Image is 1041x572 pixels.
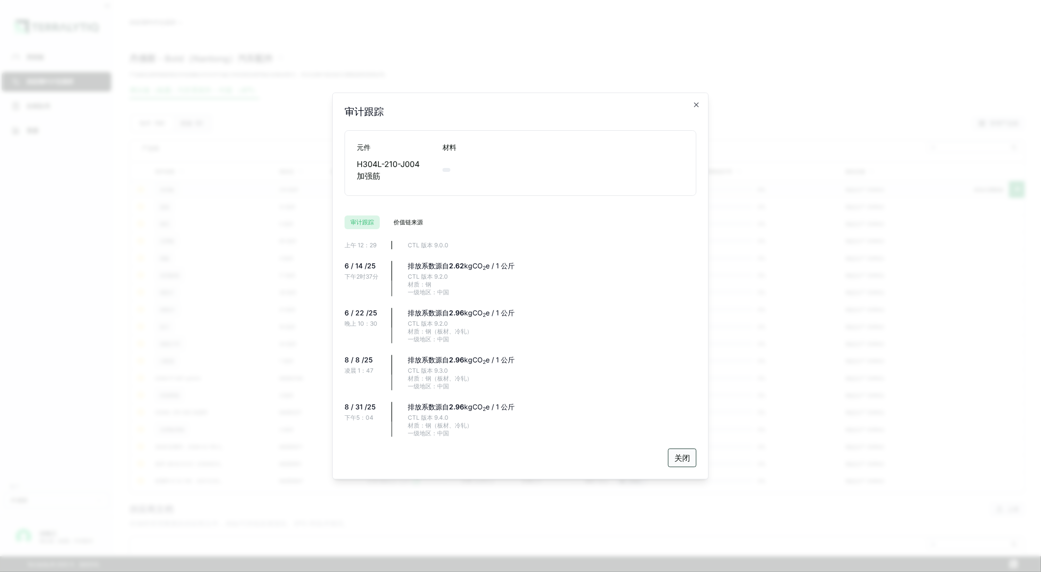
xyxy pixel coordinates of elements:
[443,143,513,152] div: 材料
[408,375,696,382] div: 材质：钢（板材、冷轧）
[486,309,515,317] font: e / 1 公斤
[408,320,696,328] div: CTL 版本 9.2.0
[408,367,696,375] div: CTL 版本 9.3.0
[408,382,696,390] div: 一级地区：中国
[345,320,384,328] div: 晚上 10：30
[668,449,696,467] button: 关闭
[408,328,696,335] div: 材质：钢（板材、冷轧）
[483,406,486,412] sub: 2
[345,208,696,229] div: RFI 选项卡
[449,403,464,411] span: 2.96
[345,355,384,365] div: 8 / 8 /25
[408,414,696,422] div: CTL 版本 9.4.0
[408,335,696,343] div: 一级地区：中国
[357,143,427,152] div: 元件
[345,215,380,229] button: 审计跟踪
[345,367,384,375] div: 凌晨 1：47
[486,262,515,270] font: e / 1 公斤
[345,308,384,318] div: 6 / 22 /25
[345,414,384,422] div: 下午5：04
[357,158,427,182] div: H304L-210-J004 加强筋
[408,403,483,411] font: 排放系数源自 kgCO
[408,422,696,429] div: 材质：钢（板材、冷轧）
[345,273,384,281] div: 下午2时37分
[345,261,384,271] div: 6 / 14 /25
[449,262,464,270] span: 2.62
[345,241,384,249] div: 上午 12：29
[408,273,696,281] div: CTL 版本 9.2.0
[449,356,464,364] span: 2.96
[408,356,483,364] font: 排放系数源自 kgCO
[345,105,384,119] h2: 审计跟踪
[449,309,464,317] span: 2.96
[483,312,486,318] sub: 2
[388,215,429,229] button: 价值链来源
[408,288,696,296] div: 一级地区：中国
[486,403,515,411] font: e / 1 公斤
[408,241,696,249] div: CTL 版本 9.0.0
[408,281,696,288] div: 材质：钢
[483,359,486,365] sub: 2
[486,356,515,364] font: e / 1 公斤
[408,429,696,437] div: 一级地区：中国
[408,262,483,270] font: 排放系数源自 kgCO
[408,309,483,317] font: 排放系数源自 kgCO
[345,402,384,412] div: 8 / 31 /25
[483,265,486,271] sub: 2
